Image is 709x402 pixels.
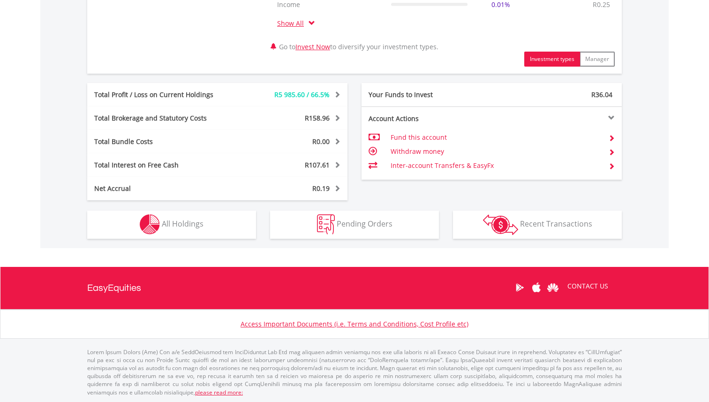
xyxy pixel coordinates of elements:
[87,184,239,193] div: Net Accrual
[453,211,622,239] button: Recent Transactions
[274,90,330,99] span: R5 985.60 / 66.5%
[580,52,615,67] button: Manager
[140,214,160,235] img: holdings-wht.png
[362,114,492,123] div: Account Actions
[391,144,601,159] td: Withdraw money
[512,273,528,302] a: Google Play
[305,160,330,169] span: R107.61
[270,211,439,239] button: Pending Orders
[312,184,330,193] span: R0.19
[295,42,330,51] a: Invest Now
[87,137,239,146] div: Total Bundle Costs
[87,90,239,99] div: Total Profit / Loss on Current Holdings
[524,52,580,67] button: Investment types
[362,90,492,99] div: Your Funds to Invest
[195,388,243,396] a: please read more:
[87,348,622,396] p: Lorem Ipsum Dolors (Ame) Con a/e SeddOeiusmod tem InciDiduntut Lab Etd mag aliquaen admin veniamq...
[391,159,601,173] td: Inter-account Transfers & EasyFx
[561,273,615,299] a: CONTACT US
[277,19,309,28] a: Show All
[483,214,518,235] img: transactions-zar-wht.png
[162,219,204,229] span: All Holdings
[317,214,335,235] img: pending_instructions-wht.png
[391,130,601,144] td: Fund this account
[591,90,612,99] span: R36.04
[305,114,330,122] span: R158.96
[528,273,544,302] a: Apple
[87,114,239,123] div: Total Brokerage and Statutory Costs
[241,319,468,328] a: Access Important Documents (i.e. Terms and Conditions, Cost Profile etc)
[87,160,239,170] div: Total Interest on Free Cash
[520,219,592,229] span: Recent Transactions
[87,211,256,239] button: All Holdings
[544,273,561,302] a: Huawei
[87,267,141,309] a: EasyEquities
[337,219,392,229] span: Pending Orders
[312,137,330,146] span: R0.00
